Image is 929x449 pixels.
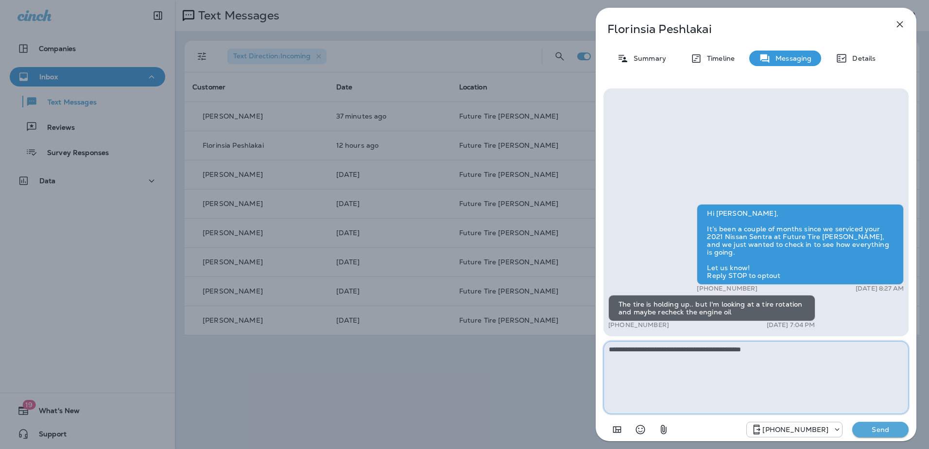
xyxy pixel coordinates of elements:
p: [DATE] 8:27 AM [856,285,904,293]
p: Messaging [771,54,811,62]
button: Send [852,422,909,437]
button: Add in a premade template [607,420,627,439]
div: Hi [PERSON_NAME], It’s been a couple of months since we serviced your 2021 Nissan Sentra at Futur... [697,204,904,285]
p: [DATE] 7:04 PM [767,321,815,329]
div: +1 (928) 232-1970 [747,424,842,435]
button: Select an emoji [631,420,650,439]
div: The tire is holding up.. but I'm looking at a tire rotation and maybe recheck the engine oil [608,295,815,321]
p: Summary [629,54,666,62]
p: Details [847,54,876,62]
p: [PHONE_NUMBER] [697,285,757,293]
p: Timeline [702,54,735,62]
p: Florinsia Peshlakai [607,22,873,36]
p: Send [860,425,901,434]
p: [PHONE_NUMBER] [762,426,828,433]
p: [PHONE_NUMBER] [608,321,669,329]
